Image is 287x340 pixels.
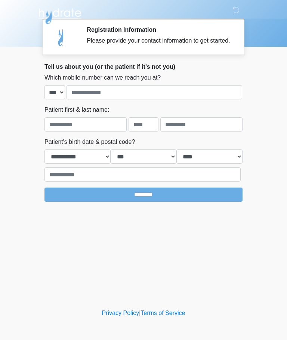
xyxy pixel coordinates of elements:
[87,36,231,45] div: Please provide your contact information to get started.
[139,310,141,316] a: |
[141,310,185,316] a: Terms of Service
[50,26,72,49] img: Agent Avatar
[37,6,83,25] img: Hydrate IV Bar - Arcadia Logo
[44,105,109,114] label: Patient first & last name:
[44,73,161,82] label: Which mobile number can we reach you at?
[44,137,135,146] label: Patient's birth date & postal code?
[44,63,243,70] h2: Tell us about you (or the patient if it's not you)
[102,310,139,316] a: Privacy Policy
